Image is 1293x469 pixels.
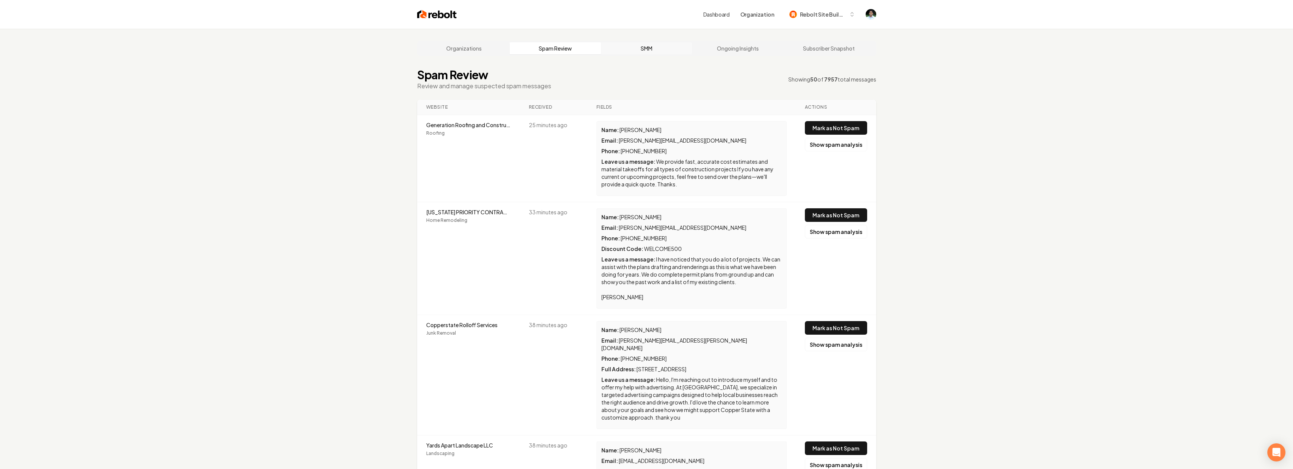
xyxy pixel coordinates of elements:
[620,326,661,333] span: [PERSON_NAME]
[783,42,875,54] a: Subscriber Snapshot
[789,11,797,18] img: Rebolt Site Builder
[601,126,619,133] span: Name :
[805,208,867,222] button: Mark as Not Spam
[620,214,661,220] span: [PERSON_NAME]
[601,326,619,333] span: Name :
[805,441,867,455] button: Mark as Not Spam
[510,42,601,54] a: Spam Review
[601,158,774,188] span: We provide fast, accurate cost estimates and material takeoffs for all types of construction proj...
[601,457,618,464] span: Email :
[529,321,578,329] div: 38 minutes ago
[866,9,876,20] img: Arwin Rahmatpanah
[644,245,682,252] span: WELCOME500
[621,148,667,154] span: [PHONE_NUMBER]
[601,376,655,383] span: Leave us a message :
[601,256,781,300] span: I have noticed that you do a lot of projects. We can assist with the plans drafting and rendering...
[620,126,661,133] span: [PERSON_NAME]
[619,457,704,464] span: [EMAIL_ADDRESS][DOMAIN_NAME]
[426,330,511,336] span: Junk Removal
[601,42,692,54] a: SMM
[805,138,867,151] button: Show spam analysis
[692,42,783,54] a: Ongoing Insights
[805,321,867,335] button: Mark as Not Spam
[426,451,511,457] span: Landscaping
[601,337,747,351] span: [PERSON_NAME][EMAIL_ADDRESS][PERSON_NAME][DOMAIN_NAME]
[601,224,618,231] span: Email :
[621,355,667,362] span: [PHONE_NUMBER]
[866,9,876,20] button: Open user button
[426,130,511,136] span: Roofing
[587,100,796,115] th: Fields
[601,376,778,421] span: Hello, I'm reaching out to introduce myself and to offer my help with advertising. At [GEOGRAPHIC...
[636,366,686,372] span: [STREET_ADDRESS]
[601,137,618,144] span: Email :
[621,235,667,241] span: [PHONE_NUMBER]
[619,224,746,231] span: [PERSON_NAME][EMAIL_ADDRESS][DOMAIN_NAME]
[601,235,620,241] span: Phone :
[601,366,636,372] span: Full Address :
[601,214,619,220] span: Name :
[805,121,867,135] button: Mark as Not Spam
[796,100,876,115] th: Actions
[529,208,578,216] div: 33 minutes ago
[601,337,618,344] span: Email :
[703,11,730,18] a: Dashboard
[620,447,661,454] span: [PERSON_NAME]
[417,68,551,81] h1: Spam Review
[800,11,846,18] span: Rebolt Site Builder
[805,338,867,351] button: Show spam analysis
[805,225,867,238] button: Show spam analysis
[426,441,511,449] span: Yards Apart Landscape LLC
[736,8,779,21] button: Organization
[788,75,876,83] div: Showing of total messages
[601,355,620,362] span: Phone :
[417,81,551,91] p: Review and manage suspected spam messages
[601,148,620,154] span: Phone :
[426,217,511,223] span: Home Remodeling
[1267,443,1285,461] div: Open Intercom Messenger
[426,321,511,329] span: Copperstate Rolloff Services
[417,100,520,115] th: Website
[426,121,511,129] span: Generation Roofing and Construction Group
[601,245,643,252] span: Discount Code :
[601,158,655,165] span: Leave us a message :
[520,100,587,115] th: Received
[529,121,578,129] div: 25 minutes ago
[601,447,619,454] span: Name :
[601,256,655,263] span: Leave us a message :
[619,137,746,144] span: [PERSON_NAME][EMAIL_ADDRESS][DOMAIN_NAME]
[417,9,457,20] img: Rebolt Logo
[529,441,578,449] div: 38 minutes ago
[426,208,511,216] span: TEXAS PRIORITY CONTRACTORS, LLC
[824,76,838,83] span: 7957
[419,42,510,54] a: Organizations
[810,76,817,83] span: 50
